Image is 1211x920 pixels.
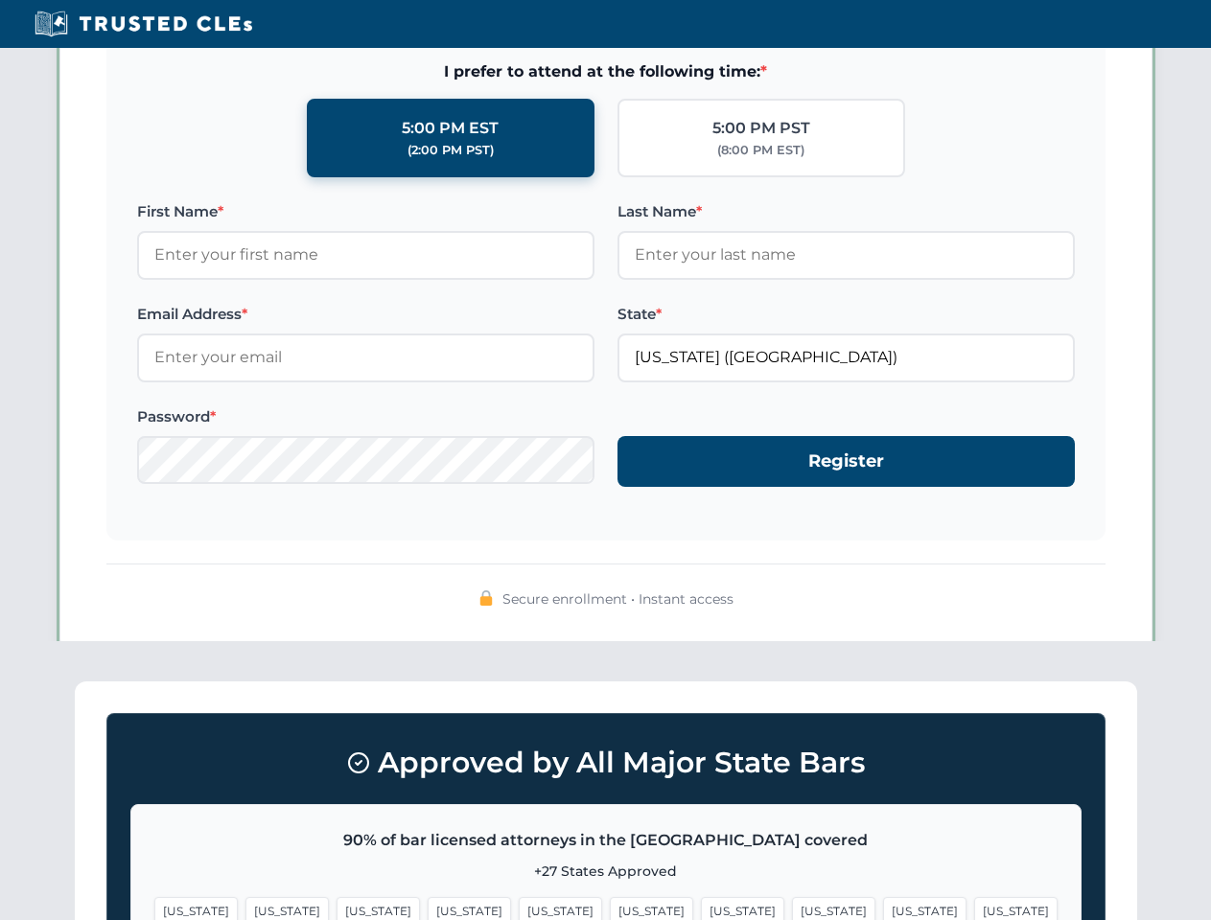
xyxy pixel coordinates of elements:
[617,436,1075,487] button: Register
[154,861,1058,882] p: +27 States Approved
[154,828,1058,853] p: 90% of bar licensed attorneys in the [GEOGRAPHIC_DATA] covered
[617,231,1075,279] input: Enter your last name
[29,10,258,38] img: Trusted CLEs
[478,590,494,606] img: 🔒
[137,303,594,326] label: Email Address
[408,141,494,160] div: (2:00 PM PST)
[617,303,1075,326] label: State
[717,141,804,160] div: (8:00 PM EST)
[137,59,1075,84] span: I prefer to attend at the following time:
[502,588,734,609] span: Secure enrollment • Instant access
[137,200,594,223] label: First Name
[617,333,1075,381] input: Florida (FL)
[137,231,594,279] input: Enter your first name
[402,116,499,141] div: 5:00 PM EST
[130,737,1082,789] h3: Approved by All Major State Bars
[712,116,810,141] div: 5:00 PM PST
[137,333,594,381] input: Enter your email
[617,200,1075,223] label: Last Name
[137,405,594,428] label: Password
